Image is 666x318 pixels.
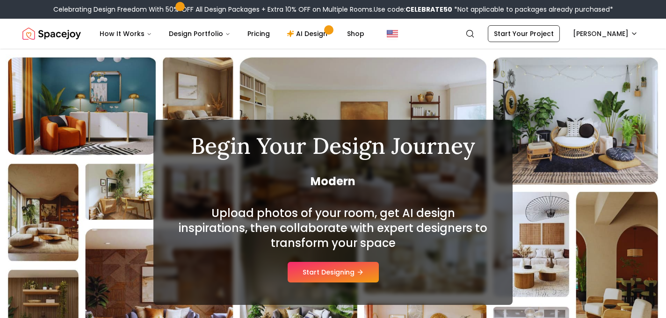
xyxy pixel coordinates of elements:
[279,24,338,43] a: AI Design
[176,174,490,189] span: Modern
[340,24,372,43] a: Shop
[374,5,452,14] span: Use code:
[405,5,452,14] b: CELEBRATE50
[488,25,560,42] a: Start Your Project
[92,24,159,43] button: How It Works
[288,262,379,282] button: Start Designing
[567,25,644,42] button: [PERSON_NAME]
[22,24,81,43] img: Spacejoy Logo
[22,24,81,43] a: Spacejoy
[161,24,238,43] button: Design Portfolio
[452,5,613,14] span: *Not applicable to packages already purchased*
[176,206,490,251] h2: Upload photos of your room, get AI design inspirations, then collaborate with expert designers to...
[176,135,490,157] h1: Begin Your Design Journey
[240,24,277,43] a: Pricing
[53,5,613,14] div: Celebrating Design Freedom With 50% OFF All Design Packages + Extra 10% OFF on Multiple Rooms.
[92,24,372,43] nav: Main
[387,28,398,39] img: United States
[22,19,644,49] nav: Global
